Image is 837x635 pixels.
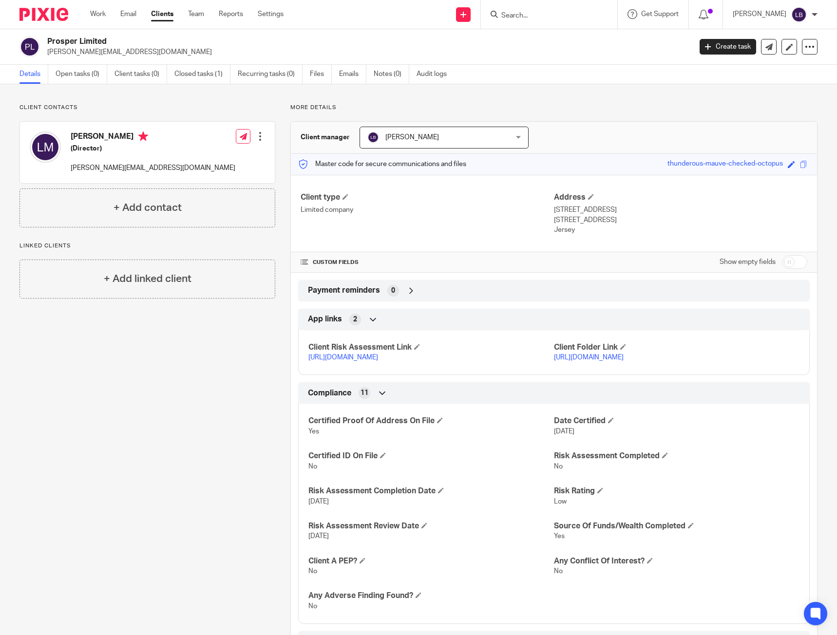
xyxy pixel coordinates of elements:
p: Client contacts [19,104,275,112]
h4: Risk Assessment Completed [554,451,799,461]
h4: Client type [301,192,554,203]
a: [URL][DOMAIN_NAME] [308,354,378,361]
i: Primary [138,131,148,141]
h4: Risk Assessment Completion Date [308,486,554,496]
h4: Date Certified [554,416,799,426]
h4: Any Adverse Finding Found? [308,591,554,601]
a: Open tasks (0) [56,65,107,84]
span: Get Support [641,11,679,18]
span: No [554,568,563,575]
h4: Client Risk Assessment Link [308,342,554,353]
h4: Address [554,192,807,203]
img: svg%3E [19,37,40,57]
h4: Any Conflict Of Interest? [554,556,799,566]
a: Emails [339,65,366,84]
span: 11 [361,388,368,398]
span: [DATE] [554,428,574,435]
a: Recurring tasks (0) [238,65,303,84]
h4: Risk Assessment Review Date [308,521,554,531]
a: [URL][DOMAIN_NAME] [554,354,624,361]
img: svg%3E [30,131,61,163]
span: No [308,568,317,575]
div: thunderous-mauve-checked-octopus [667,159,783,170]
h5: (Director) [71,144,235,153]
span: 0 [391,286,395,296]
span: No [308,603,317,610]
a: Team [188,9,204,19]
a: Closed tasks (1) [174,65,230,84]
a: Email [120,9,136,19]
h4: Client Folder Link [554,342,799,353]
span: [DATE] [308,498,329,505]
p: [PERSON_NAME][EMAIL_ADDRESS][DOMAIN_NAME] [71,163,235,173]
span: 2 [353,315,357,324]
img: svg%3E [367,131,379,143]
a: Details [19,65,48,84]
input: Search [500,12,588,20]
span: Compliance [308,388,351,398]
h4: Risk Rating [554,486,799,496]
a: Audit logs [417,65,454,84]
a: Notes (0) [374,65,409,84]
span: No [308,463,317,470]
p: Master code for secure communications and files [298,159,466,169]
h2: Prosper Limited [47,37,557,47]
h4: CUSTOM FIELDS [301,259,554,266]
a: Files [310,65,332,84]
span: App links [308,314,342,324]
span: No [554,463,563,470]
h4: Client A PEP? [308,556,554,566]
a: Settings [258,9,284,19]
p: More details [290,104,818,112]
h4: + Add contact [114,200,182,215]
h4: Source Of Funds/Wealth Completed [554,521,799,531]
a: Clients [151,9,173,19]
span: Yes [308,428,319,435]
p: [STREET_ADDRESS] [554,205,807,215]
a: Client tasks (0) [114,65,167,84]
p: Linked clients [19,242,275,250]
p: [PERSON_NAME] [733,9,786,19]
span: Yes [554,533,565,540]
h4: Certified ID On File [308,451,554,461]
h3: Client manager [301,132,350,142]
p: Limited company [301,205,554,215]
a: Work [90,9,106,19]
img: Pixie [19,8,68,21]
span: [DATE] [308,533,329,540]
label: Show empty fields [720,257,776,267]
p: [STREET_ADDRESS] [554,215,807,225]
h4: Certified Proof Of Address On File [308,416,554,426]
p: [PERSON_NAME][EMAIL_ADDRESS][DOMAIN_NAME] [47,47,685,57]
a: Reports [219,9,243,19]
span: Payment reminders [308,285,380,296]
p: Jersey [554,225,807,235]
span: [PERSON_NAME] [385,134,439,141]
a: Create task [700,39,756,55]
img: svg%3E [791,7,807,22]
span: Low [554,498,567,505]
h4: [PERSON_NAME] [71,131,235,144]
h4: + Add linked client [104,271,191,286]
